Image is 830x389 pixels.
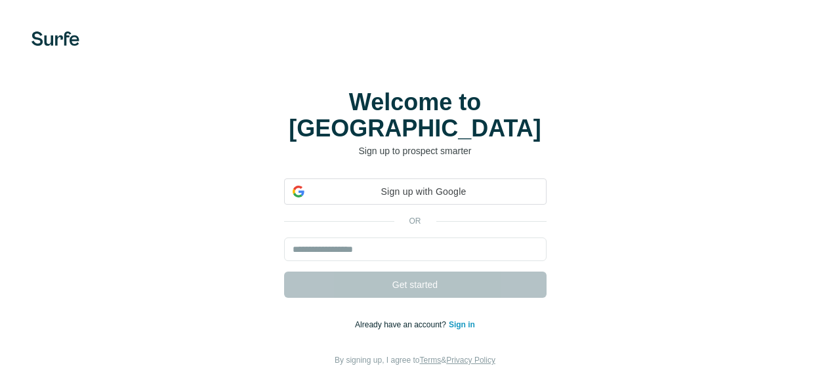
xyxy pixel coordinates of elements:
span: By signing up, I agree to & [335,356,495,365]
p: Sign up to prospect smarter [284,144,547,157]
span: Sign up with Google [310,185,538,199]
img: Surfe's logo [31,31,79,46]
h1: Welcome to [GEOGRAPHIC_DATA] [284,89,547,142]
span: Already have an account? [355,320,449,329]
p: or [394,215,436,227]
a: Privacy Policy [446,356,495,365]
a: Terms [420,356,442,365]
a: Sign in [449,320,475,329]
div: Sign up with Google [284,178,547,205]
